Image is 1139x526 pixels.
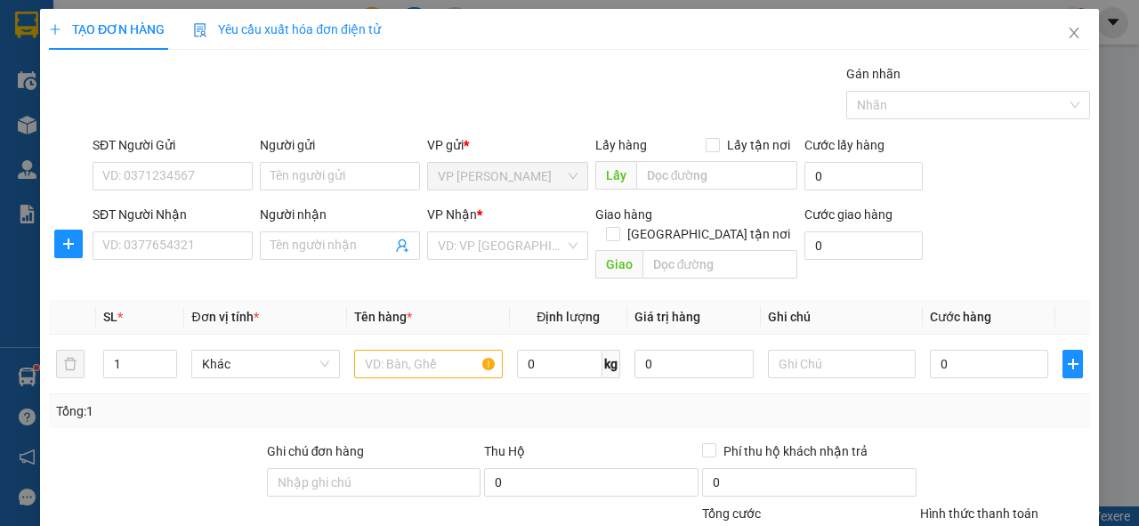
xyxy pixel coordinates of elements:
label: Gán nhãn [846,67,901,81]
label: Cước lấy hàng [804,138,885,152]
div: SĐT Người Nhận [93,205,253,224]
button: Close [1049,9,1099,59]
img: icon [193,23,207,37]
span: Lấy [594,161,635,190]
span: plus [1063,357,1082,371]
span: Giao hàng [594,207,651,222]
div: Người gửi [260,135,420,155]
span: Tên hàng [354,310,412,324]
span: Định lượng [537,310,600,324]
span: Phí thu hộ khách nhận trả [716,441,875,461]
div: Người nhận [260,205,420,224]
input: 0 [634,350,753,378]
span: Giao [594,250,642,279]
span: user-add [395,239,409,253]
label: Cước giao hàng [804,207,893,222]
div: VP gửi [427,135,587,155]
span: plus [55,237,82,251]
label: Ghi chú đơn hàng [266,444,364,458]
input: Cước giao hàng [804,231,923,260]
span: Tổng cước [702,506,761,521]
th: Ghi chú [760,300,923,335]
input: Dọc đường [642,250,796,279]
span: VP Hà Huy Tập [438,163,577,190]
span: Giá trị hàng [634,310,700,324]
span: plus [49,23,61,36]
input: VD: Bàn, Ghế [354,350,503,378]
div: SĐT Người Gửi [93,135,253,155]
input: Cước lấy hàng [804,162,923,190]
button: delete [56,350,85,378]
span: Khác [202,351,329,377]
span: VP Nhận [427,207,477,222]
span: close [1067,26,1081,40]
span: [GEOGRAPHIC_DATA] tận nơi [620,224,797,244]
span: Thu Hộ [484,444,525,458]
span: Đơn vị tính [191,310,258,324]
span: Lấy tận nơi [720,135,797,155]
span: kg [602,350,620,378]
label: Hình thức thanh toán [919,506,1038,521]
input: Ghi Chú [767,350,916,378]
span: Cước hàng [930,310,991,324]
span: Yêu cầu xuất hóa đơn điện tử [193,22,381,36]
span: Lấy hàng [594,138,646,152]
span: SL [103,310,117,324]
button: plus [54,230,83,258]
input: Ghi chú đơn hàng [266,468,481,497]
div: Tổng: 1 [56,401,441,421]
input: Dọc đường [635,161,796,190]
span: TẠO ĐƠN HÀNG [49,22,165,36]
button: plus [1062,350,1083,378]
